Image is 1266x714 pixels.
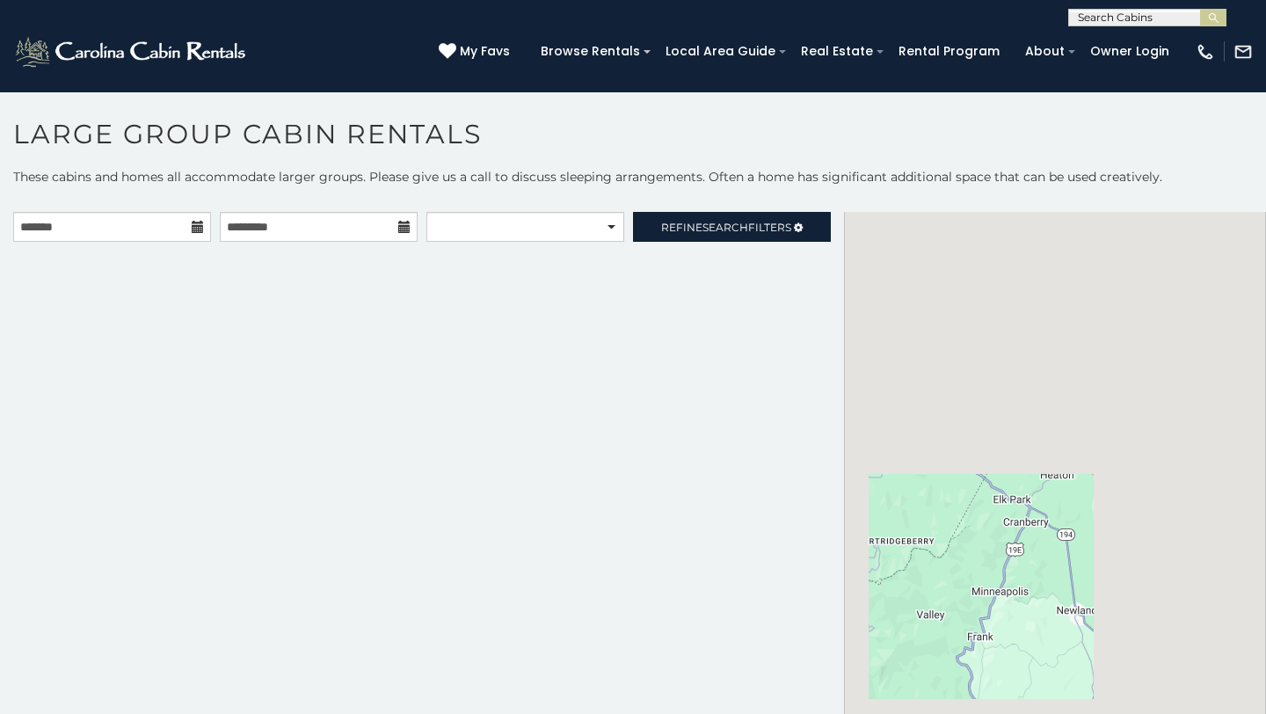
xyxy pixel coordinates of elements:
a: Local Area Guide [657,38,784,65]
a: About [1016,38,1073,65]
a: Rental Program [890,38,1008,65]
span: My Favs [460,42,510,61]
a: Browse Rentals [532,38,649,65]
a: Owner Login [1081,38,1178,65]
span: Search [702,221,748,234]
span: Refine Filters [661,221,791,234]
img: phone-regular-white.png [1196,42,1215,62]
img: White-1-2.png [13,34,251,69]
a: Real Estate [792,38,882,65]
a: My Favs [439,42,514,62]
img: mail-regular-white.png [1233,42,1253,62]
a: RefineSearchFilters [633,212,831,242]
